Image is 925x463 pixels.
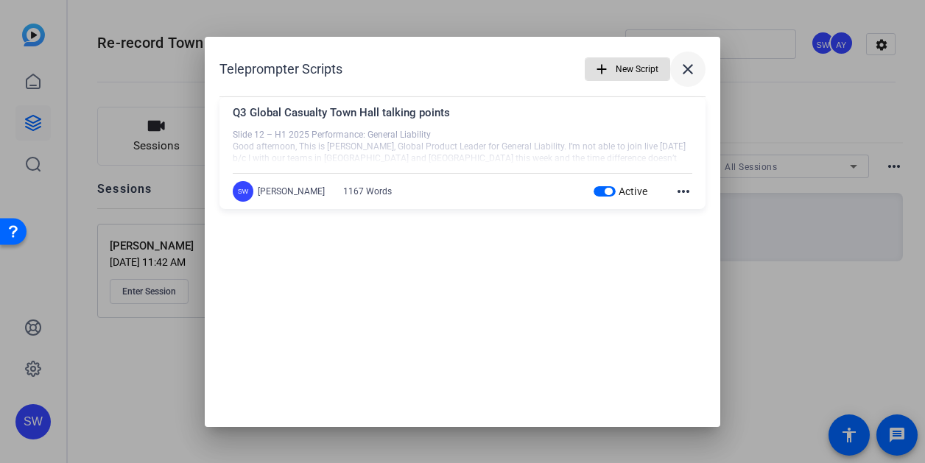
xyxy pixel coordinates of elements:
div: Q3 Global Casualty Town Hall talking points [233,105,692,129]
mat-icon: more_horiz [675,183,692,200]
div: SW [233,181,253,202]
div: 1167 Words [343,185,392,197]
span: New Script [616,55,658,83]
mat-icon: close [679,60,697,78]
h1: Teleprompter Scripts [219,60,342,78]
span: Active [619,185,648,197]
button: New Script [585,57,670,81]
div: [PERSON_NAME] [258,185,325,197]
mat-icon: add [594,61,610,77]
